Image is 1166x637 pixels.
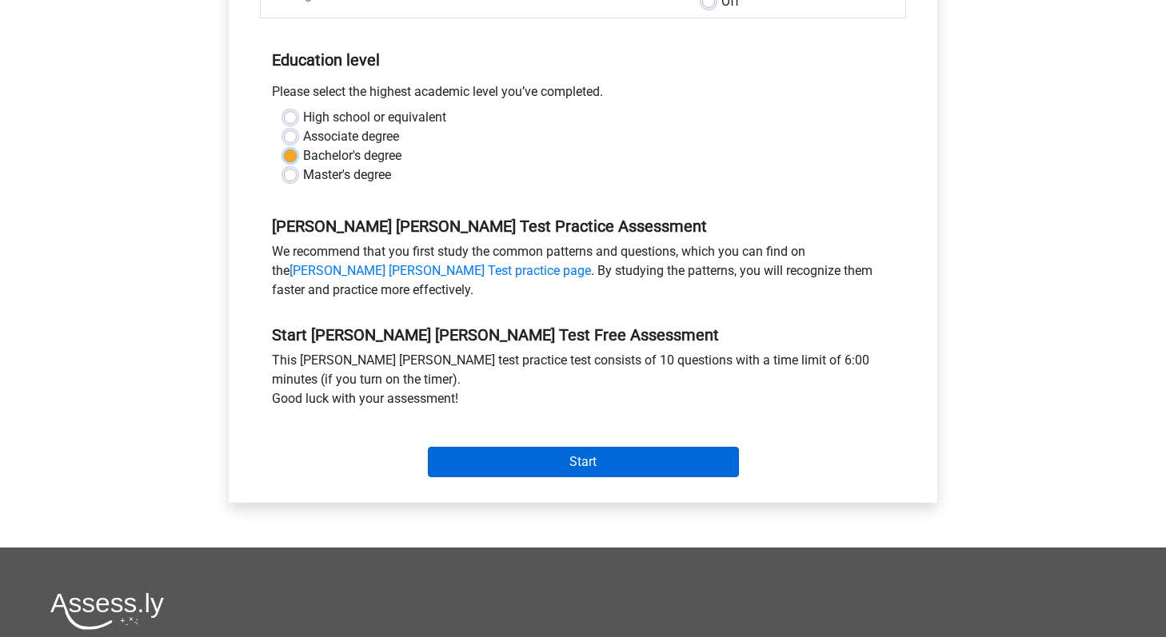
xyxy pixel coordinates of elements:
[428,447,739,477] input: Start
[260,351,906,415] div: This [PERSON_NAME] [PERSON_NAME] test practice test consists of 10 questions with a time limit of...
[272,44,894,76] h5: Education level
[303,165,391,185] label: Master's degree
[272,217,894,236] h5: [PERSON_NAME] [PERSON_NAME] Test Practice Assessment
[303,108,446,127] label: High school or equivalent
[50,592,164,630] img: Assessly logo
[303,127,399,146] label: Associate degree
[260,82,906,108] div: Please select the highest academic level you’ve completed.
[290,263,591,278] a: [PERSON_NAME] [PERSON_NAME] Test practice page
[272,325,894,344] h5: Start [PERSON_NAME] [PERSON_NAME] Test Free Assessment
[303,146,401,165] label: Bachelor's degree
[260,242,906,306] div: We recommend that you first study the common patterns and questions, which you can find on the . ...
